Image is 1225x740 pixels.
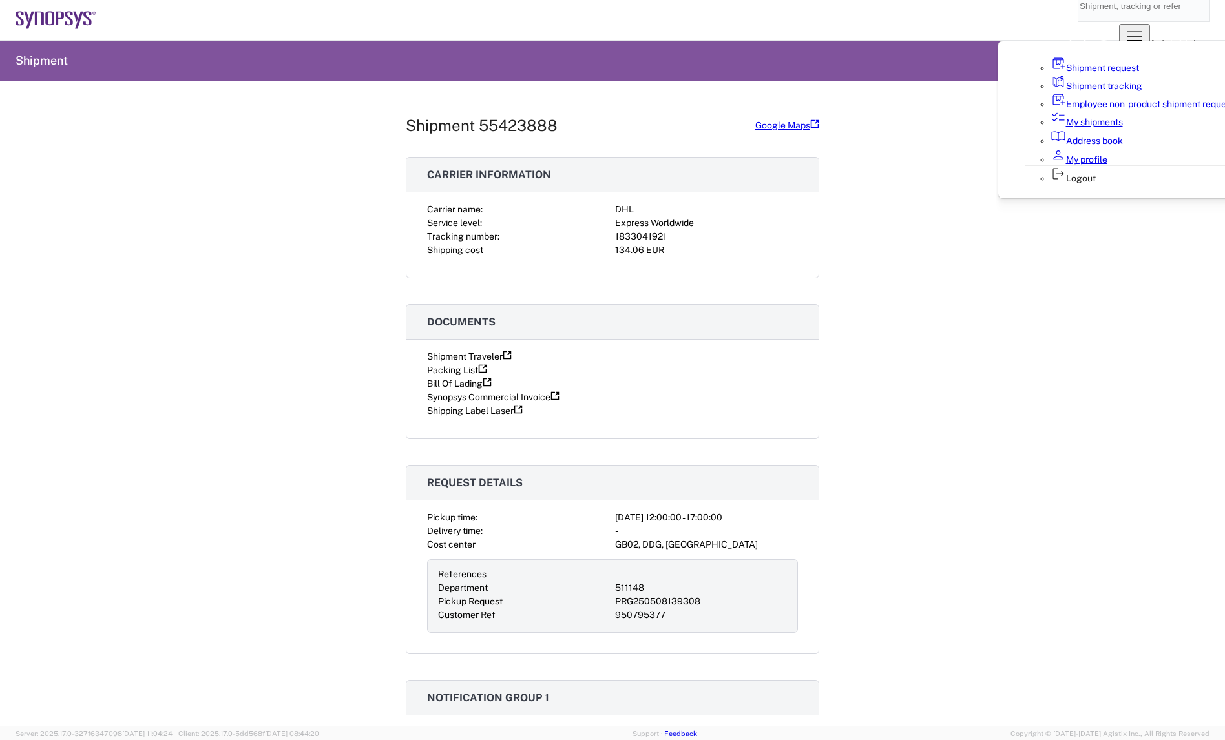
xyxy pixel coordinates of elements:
[427,406,523,416] a: Shipping Label Laser
[1051,117,1123,127] a: My shipments
[427,316,496,328] span: Documents
[615,524,798,538] div: -
[427,526,483,536] span: Delivery time:
[615,726,798,739] div: -
[1051,81,1142,91] a: Shipment tracking
[615,581,787,595] div: 511148
[16,730,173,737] span: Server: 2025.17.0-327f6347098
[1051,173,1096,183] a: Logout
[427,512,477,522] span: Pickup time:
[438,608,610,622] div: Customer Ref
[427,392,560,402] a: Synopsys Commercial Invoice
[633,730,665,737] a: Support
[178,730,319,737] span: Client: 2025.17.0-5dd568f
[615,595,787,608] div: PRG250508139308
[1010,728,1209,739] span: Copyright © [DATE]-[DATE] Agistix Inc., All Rights Reserved
[615,230,798,243] div: 1833041921
[427,365,487,375] a: Packing List
[1051,63,1139,73] a: Shipment request
[615,243,798,257] div: 134.06 EUR
[615,203,798,216] div: DHL
[427,378,492,389] a: Bill Of Lading
[427,477,523,489] span: Request details
[615,511,798,524] div: [DATE] 12:00:00 - 17:00:00
[427,169,551,181] span: Carrier information
[438,595,610,608] div: Pickup Request
[615,538,798,551] div: GB02, DDG, [GEOGRAPHIC_DATA]
[1051,136,1123,146] a: Address book
[427,351,512,362] a: Shipment Traveler
[427,218,482,228] span: Service level:
[406,119,558,131] h1: Shipment 55423888
[427,245,483,255] span: Shipping cost
[265,730,319,737] span: [DATE] 08:44:20
[427,204,483,214] span: Carrier name:
[16,53,68,68] h2: Shipment
[615,608,787,622] div: 950795377
[615,216,798,230] div: Express Worldwide
[755,119,819,131] a: Google Maps
[427,231,499,242] span: Tracking number:
[427,692,549,704] span: Notification group 1
[664,730,697,737] a: Feedback
[438,581,610,595] div: Department
[1051,154,1107,165] a: My profile
[427,539,476,550] span: Cost center
[438,569,487,579] span: References
[122,730,173,737] span: [DATE] 11:04:24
